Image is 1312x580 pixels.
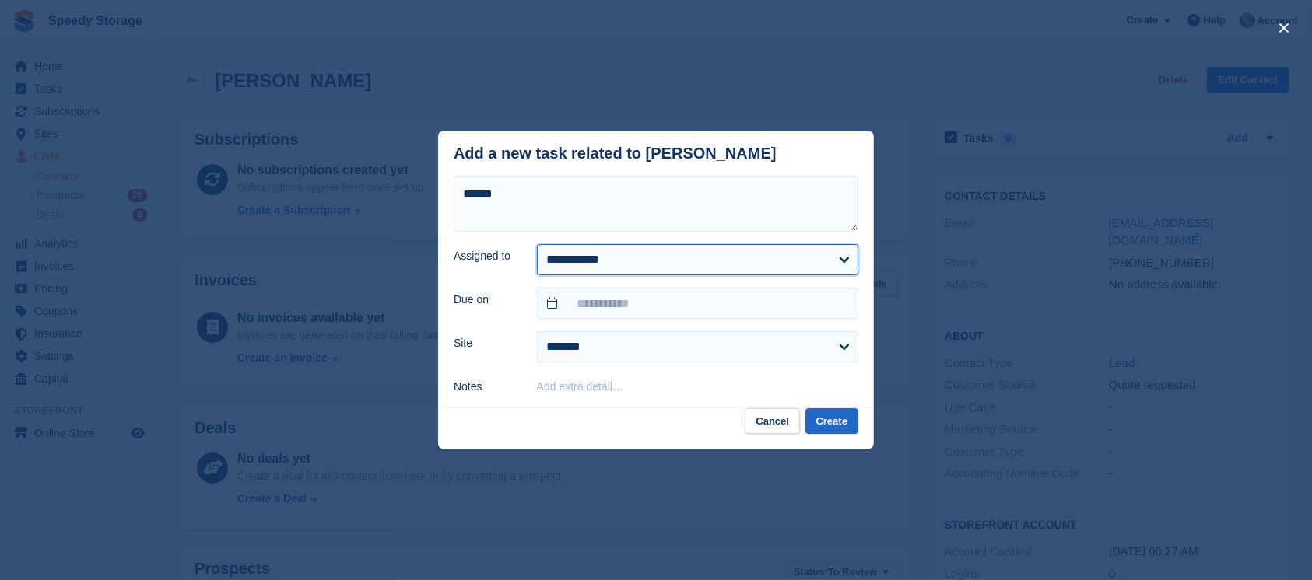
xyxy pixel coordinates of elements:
label: Site [454,335,518,351]
div: Add a new task related to [PERSON_NAME] [454,145,777,162]
button: close [1272,16,1296,40]
button: Create [805,408,858,434]
button: Cancel [745,408,800,434]
label: Due on [454,292,518,308]
button: Add extra detail… [537,380,623,393]
label: Notes [454,379,518,395]
label: Assigned to [454,248,518,264]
